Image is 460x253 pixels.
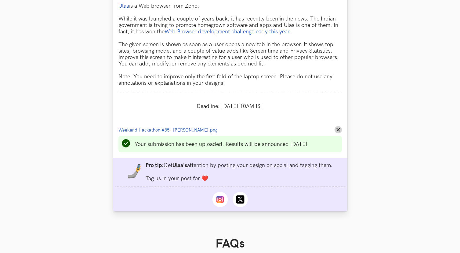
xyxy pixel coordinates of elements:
[118,3,129,9] a: Ulaa
[135,141,307,147] li: Your submission has been uploaded. Results will be announced [DATE]
[165,28,291,35] a: Web Browser development challenge early this year.
[118,127,221,133] a: Weekend Hackathon #85 - [PERSON_NAME].png
[118,3,342,86] p: is a Web browser from Zoho. While it was launched a couple of years back, it has recently been in...
[127,164,142,179] img: mobile-in-hand.png
[118,98,342,115] div: Deadline: [DATE] 10AM IST
[146,162,333,182] li: Get attention by posting your design on social and tagging them. Tag us in your post for ❤️
[118,128,218,133] span: Weekend Hackathon #85 - [PERSON_NAME].png
[146,162,164,169] strong: Pro tip:
[123,236,338,251] h1: FAQs
[172,162,187,169] strong: Ulaa's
